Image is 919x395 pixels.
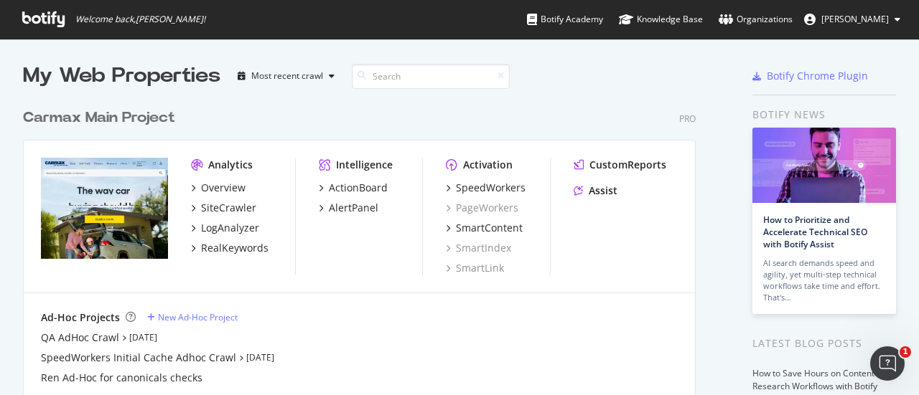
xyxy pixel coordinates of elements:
a: LogAnalyzer [191,221,259,235]
a: Carmax Main Project [23,108,181,128]
a: CustomReports [574,158,666,172]
a: SmartContent [446,221,523,235]
a: SpeedWorkers Initial Cache Adhoc Crawl [41,351,236,365]
div: SpeedWorkers [456,181,526,195]
div: New Ad-Hoc Project [158,311,238,323]
input: Search [352,64,510,89]
a: SpeedWorkers [446,181,526,195]
div: Analytics [208,158,253,172]
div: LogAnalyzer [201,221,259,235]
div: Ad-Hoc Projects [41,310,120,325]
div: Latest Blog Posts [752,335,896,351]
a: AlertPanel [319,201,378,215]
img: How to Prioritize and Accelerate Technical SEO with Botify Assist [752,128,896,203]
button: [PERSON_NAME] [793,8,912,31]
a: Ren Ad-Hoc for canonicals checks [41,371,202,385]
a: SmartLink [446,261,504,275]
div: Most recent crawl [251,72,323,80]
iframe: Intercom live chat [870,346,905,381]
div: Organizations [719,12,793,27]
div: CustomReports [589,158,666,172]
a: QA AdHoc Crawl [41,330,119,345]
div: Knowledge Base [619,12,703,27]
a: [DATE] [129,331,157,343]
a: RealKeywords [191,241,269,255]
div: Overview [201,181,246,195]
a: Botify Chrome Plugin [752,69,868,83]
div: Intelligence [336,158,393,172]
div: Botify Academy [527,12,603,27]
div: SmartContent [456,221,523,235]
a: How to Prioritize and Accelerate Technical SEO with Botify Assist [763,214,867,250]
a: New Ad-Hoc Project [147,311,238,323]
button: Most recent crawl [232,65,340,87]
a: SmartIndex [446,241,511,255]
div: Botify Chrome Plugin [767,69,868,83]
div: Activation [463,158,513,172]
a: ActionBoard [319,181,388,195]
div: My Web Properties [23,62,220,90]
a: Assist [574,184,617,198]
a: [DATE] [246,351,274,363]
div: AI search demands speed and agility, yet multi-step technical workflows take time and effort. Tha... [763,257,885,303]
a: PageWorkers [446,201,518,215]
div: Pro [679,113,696,125]
div: Botify news [752,107,896,123]
div: AlertPanel [329,201,378,215]
span: Ahmad Williams [821,13,889,25]
span: 1 [900,346,911,358]
div: SiteCrawler [201,201,256,215]
span: Welcome back, [PERSON_NAME] ! [75,14,205,25]
img: carmax.com [41,158,168,260]
a: Overview [191,181,246,195]
div: Assist [589,184,617,198]
div: ActionBoard [329,181,388,195]
div: Carmax Main Project [23,108,175,128]
div: RealKeywords [201,241,269,255]
a: SiteCrawler [191,201,256,215]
